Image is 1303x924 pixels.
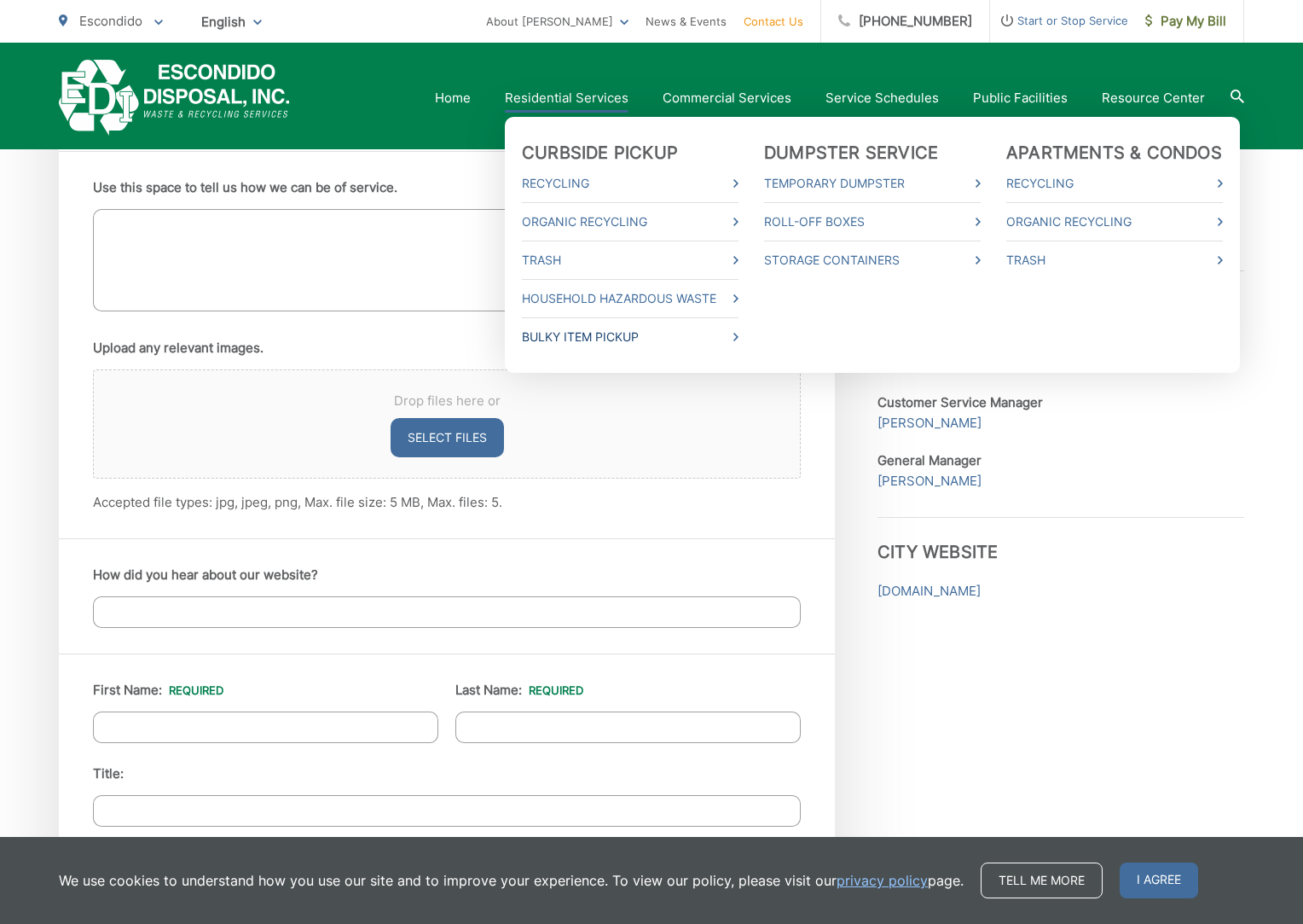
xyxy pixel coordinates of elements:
a: Home [435,88,471,108]
a: Dumpster Service [764,142,938,163]
a: Trash [522,250,738,270]
a: News & Events [646,11,727,32]
span: Escondido [79,13,142,29]
strong: Customer Service Manager [877,394,1043,410]
a: Tell me more [981,863,1103,898]
span: Pay My Bill [1145,11,1226,32]
span: Drop files here or [114,391,779,411]
a: Organic Recycling [1006,212,1223,232]
a: [PERSON_NAME] [877,413,982,433]
span: I agree [1120,863,1198,898]
label: Last Name: [455,683,583,698]
strong: General Manager [877,452,982,468]
button: select files, upload any relevant images. [391,418,504,457]
label: Upload any relevant images. [93,340,263,356]
a: Recycling [522,173,738,194]
a: [PERSON_NAME] [877,471,982,491]
label: Title: [93,766,124,782]
p: We use cookies to understand how you use our site and to improve your experience. To view our pol... [59,870,964,891]
a: Household Hazardous Waste [522,288,738,309]
a: Roll-Off Boxes [764,212,981,232]
span: Accepted file types: jpg, jpeg, png, Max. file size: 5 MB, Max. files: 5. [93,494,502,510]
a: Service Schedules [825,88,939,108]
a: Trash [1006,250,1223,270]
a: Public Facilities [973,88,1068,108]
a: Organic Recycling [522,212,738,232]
a: Residential Services [505,88,628,108]
label: How did you hear about our website? [93,567,318,583]
a: About [PERSON_NAME] [486,11,628,32]
a: Temporary Dumpster [764,173,981,194]
span: English [188,7,275,37]
a: Storage Containers [764,250,981,270]
a: Apartments & Condos [1006,142,1222,163]
a: EDCD logo. Return to the homepage. [59,60,290,136]
label: First Name: [93,683,223,698]
a: Bulky Item Pickup [522,327,738,347]
a: Curbside Pickup [522,142,678,163]
label: Use this space to tell us how we can be of service. [93,180,397,195]
a: Recycling [1006,173,1223,194]
a: [DOMAIN_NAME] [877,581,981,601]
a: Contact Us [744,11,803,32]
h3: City Website [877,517,1244,562]
a: privacy policy [837,870,928,891]
a: Resource Center [1102,88,1205,108]
a: Commercial Services [663,88,791,108]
